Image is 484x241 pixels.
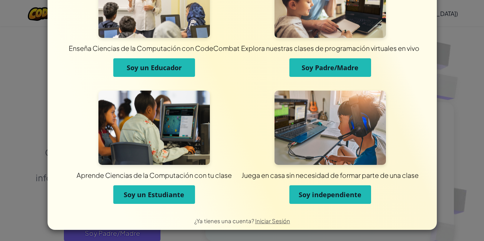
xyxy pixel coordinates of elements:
[98,91,210,165] img: Para estudiantes
[124,190,184,199] span: Soy un Estudiante
[289,185,371,204] button: Soy independiente
[289,58,371,77] button: Soy Padre/Madre
[302,63,358,72] span: Soy Padre/Madre
[299,190,361,199] span: Soy independiente
[275,91,386,165] img: Para estudiantes independientes
[113,58,195,77] button: Soy un Educador
[127,63,182,72] span: Soy un Educador
[113,185,195,204] button: Soy un Estudiante
[194,217,255,224] span: ¿Ya tienes una cuenta?
[255,217,290,224] a: Iniciar Sesión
